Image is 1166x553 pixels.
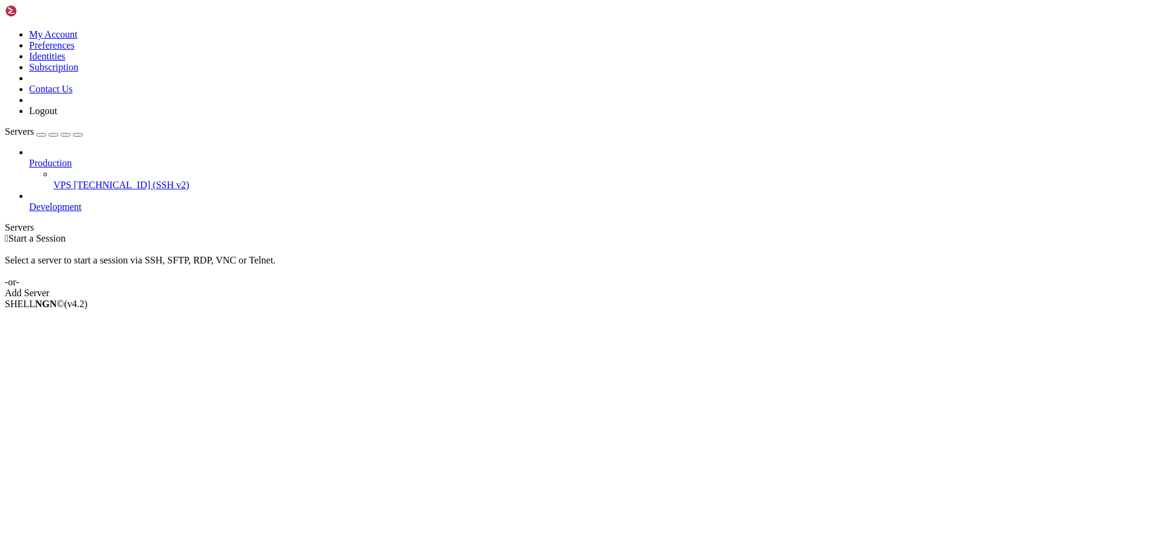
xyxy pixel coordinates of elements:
[5,126,34,137] span: Servers
[29,158,72,168] span: Production
[29,62,78,72] a: Subscription
[64,299,88,309] span: 4.2.0
[5,288,1161,299] div: Add Server
[29,40,75,50] a: Preferences
[53,180,1161,191] a: VPS [TECHNICAL_ID] (SSH v2)
[5,5,75,17] img: Shellngn
[9,233,66,243] span: Start a Session
[29,51,66,61] a: Identities
[53,180,71,190] span: VPS
[5,126,83,137] a: Servers
[53,169,1161,191] li: VPS [TECHNICAL_ID] (SSH v2)
[5,222,1161,233] div: Servers
[29,191,1161,212] li: Development
[29,158,1161,169] a: Production
[29,106,57,116] a: Logout
[29,84,73,94] a: Contact Us
[29,147,1161,191] li: Production
[5,244,1161,288] div: Select a server to start a session via SSH, SFTP, RDP, VNC or Telnet. -or-
[29,29,78,39] a: My Account
[29,202,1161,212] a: Development
[5,299,87,309] span: SHELL ©
[5,233,9,243] span: 
[29,202,81,212] span: Development
[35,299,57,309] b: NGN
[73,180,189,190] span: [TECHNICAL_ID] (SSH v2)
